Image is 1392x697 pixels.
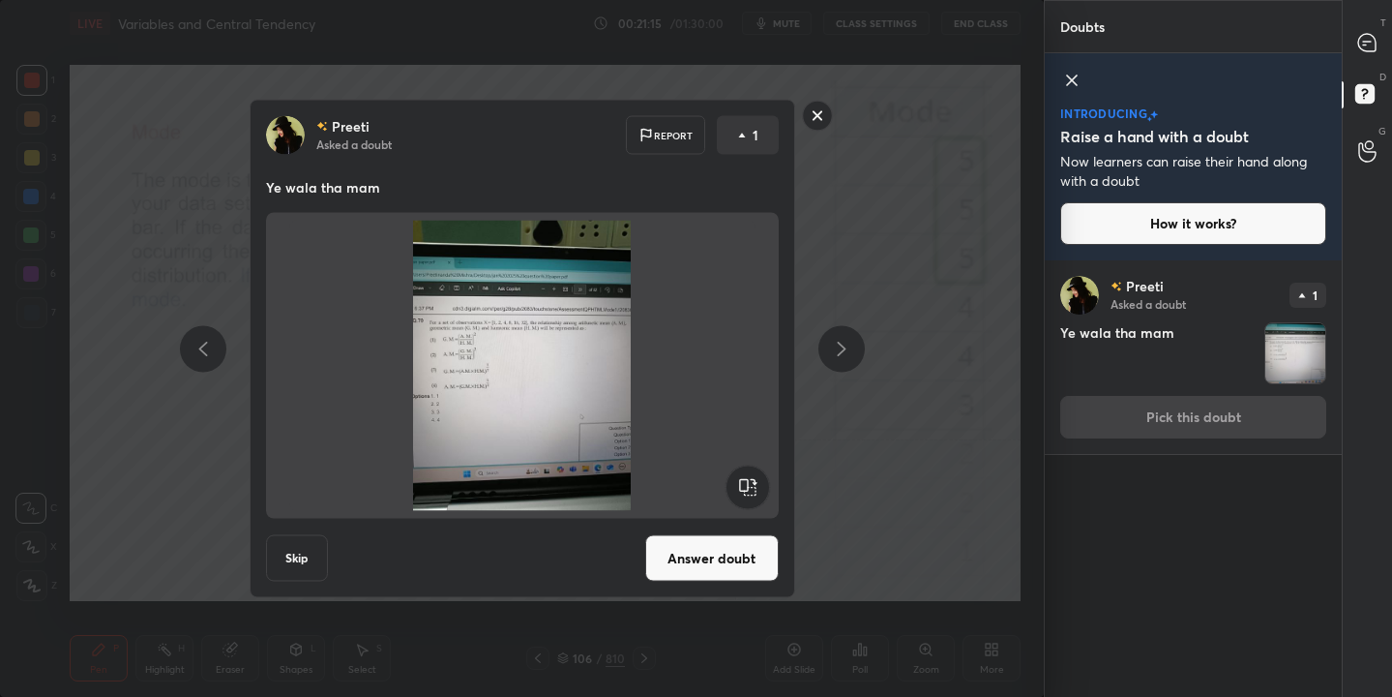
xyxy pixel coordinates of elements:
p: Doubts [1045,1,1120,52]
h5: Raise a hand with a doubt [1060,125,1249,148]
button: Skip [266,535,328,582]
div: Report [626,116,705,155]
p: Preeti [332,119,370,135]
div: grid [1045,260,1342,697]
img: small-star.76a44327.svg [1147,116,1152,122]
p: Preeti [1126,279,1164,294]
p: Asked a doubt [316,136,392,152]
p: Asked a doubt [1111,296,1186,312]
p: Now learners can raise their hand along with a doubt [1060,152,1326,191]
img: no-rating-badge.077c3623.svg [316,121,328,132]
p: introducing [1060,107,1147,119]
p: 1 [1314,289,1318,301]
p: D [1379,70,1386,84]
button: How it works? [1060,202,1326,245]
p: T [1380,15,1386,30]
p: G [1378,124,1386,138]
img: 17593158469SEYIY.JPEG [289,221,755,511]
p: 1 [753,126,758,145]
img: 17593158469SEYIY.JPEG [1265,323,1325,383]
h4: Ye wala tha mam [1060,322,1257,384]
button: Answer doubt [645,535,779,582]
img: 975d8f80c7b7480790a58a61b4a474ae.jpg [1060,276,1099,315]
p: Ye wala tha mam [266,178,779,197]
img: no-rating-badge.077c3623.svg [1111,282,1122,292]
img: large-star.026637fe.svg [1150,110,1158,119]
img: 975d8f80c7b7480790a58a61b4a474ae.jpg [266,116,305,155]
